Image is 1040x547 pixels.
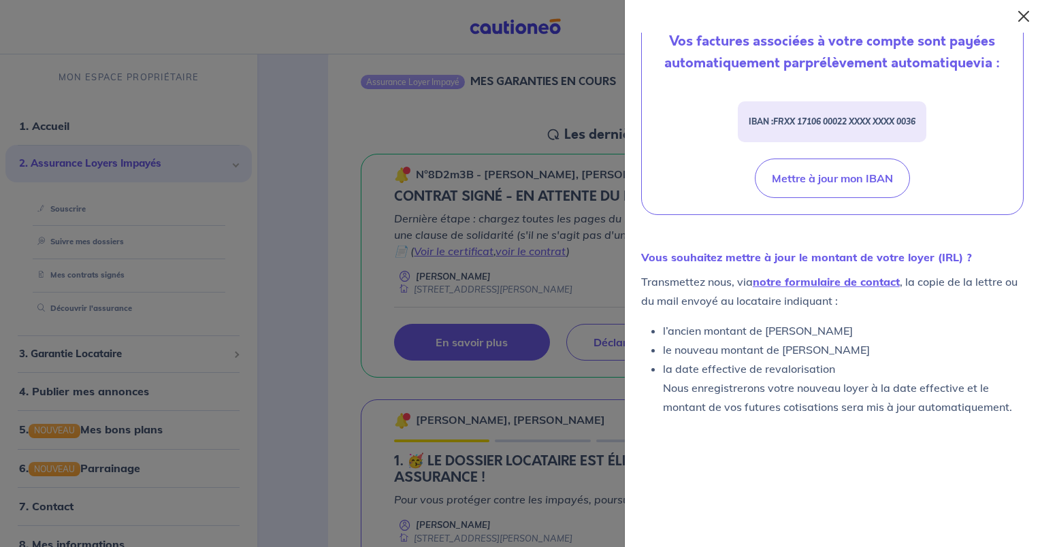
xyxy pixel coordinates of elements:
[663,340,1024,359] li: le nouveau montant de [PERSON_NAME]
[773,116,915,127] em: FRXX 17106 00022 XXXX XXXX 0036
[805,53,973,73] strong: prélèvement automatique
[663,321,1024,340] li: l’ancien montant de [PERSON_NAME]
[1013,5,1035,27] button: Close
[749,116,915,127] strong: IBAN :
[641,250,972,264] strong: Vous souhaitez mettre à jour le montant de votre loyer (IRL) ?
[755,159,910,198] button: Mettre à jour mon IBAN
[653,31,1012,74] p: Vos factures associées à votre compte sont payées automatiquement par via :
[641,272,1024,310] p: Transmettez nous, via , la copie de la lettre ou du mail envoyé au locataire indiquant :
[663,359,1024,416] li: la date effective de revalorisation Nous enregistrerons votre nouveau loyer à la date effective e...
[753,275,900,288] a: notre formulaire de contact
